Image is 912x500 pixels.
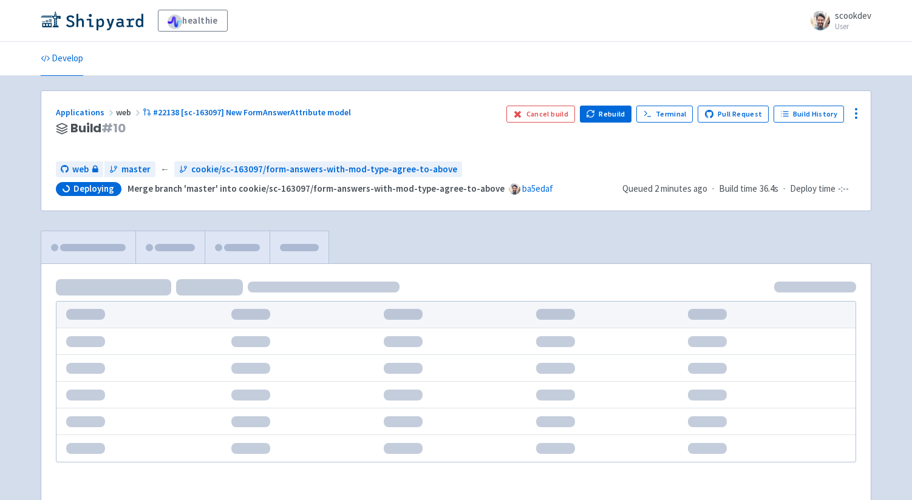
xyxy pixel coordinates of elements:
[835,10,871,21] span: scookdev
[128,183,505,194] strong: Merge branch 'master' into cookie/sc-163097/form-answers-with-mod-type-agree-to-above
[655,183,707,194] time: 2 minutes ago
[790,182,835,196] span: Deploy time
[72,163,89,177] span: web
[158,10,228,32] a: healthie
[522,183,553,194] a: ba5edaf
[101,120,126,137] span: # 10
[56,161,103,178] a: web
[719,182,757,196] span: Build time
[160,163,169,177] span: ←
[143,107,353,118] a: #22138 [sc-163097] New FormAnswerAttribute model
[41,42,83,76] a: Develop
[70,121,126,135] span: Build
[622,182,856,196] div: · ·
[191,163,457,177] span: cookie/sc-163097/form-answers-with-mod-type-agree-to-above
[838,182,849,196] span: -:--
[636,106,693,123] a: Terminal
[174,161,462,178] a: cookie/sc-163097/form-answers-with-mod-type-agree-to-above
[506,106,575,123] button: Cancel build
[760,182,778,196] span: 36.4s
[803,11,871,30] a: scookdev User
[116,107,143,118] span: web
[580,106,632,123] button: Rebuild
[41,11,143,30] img: Shipyard logo
[622,183,707,194] span: Queued
[835,22,871,30] small: User
[121,163,151,177] span: master
[774,106,844,123] a: Build History
[56,107,116,118] a: Applications
[698,106,769,123] a: Pull Request
[104,161,155,178] a: master
[73,183,114,195] span: Deploying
